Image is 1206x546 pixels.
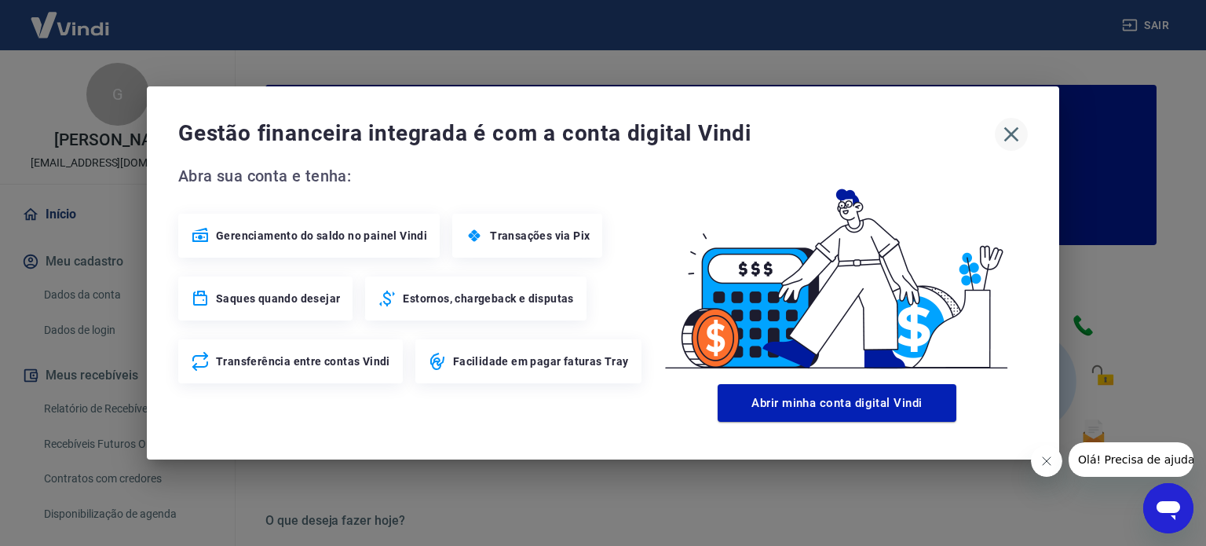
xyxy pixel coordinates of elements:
button: Abrir minha conta digital Vindi [718,384,956,422]
img: Good Billing [646,163,1028,378]
span: Abra sua conta e tenha: [178,163,646,189]
span: Saques quando desejar [216,291,340,306]
span: Gestão financeira integrada é com a conta digital Vindi [178,118,995,149]
span: Gerenciamento do saldo no painel Vindi [216,228,427,244]
span: Facilidade em pagar faturas Tray [453,354,629,369]
span: Olá! Precisa de ajuda? [9,11,132,24]
iframe: Fechar mensagem [1031,445,1062,477]
iframe: Botão para abrir a janela de mensagens [1143,483,1193,533]
span: Transferência entre contas Vindi [216,354,390,369]
iframe: Mensagem da empresa [1069,442,1193,477]
span: Estornos, chargeback e disputas [403,291,573,306]
span: Transações via Pix [490,228,590,244]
